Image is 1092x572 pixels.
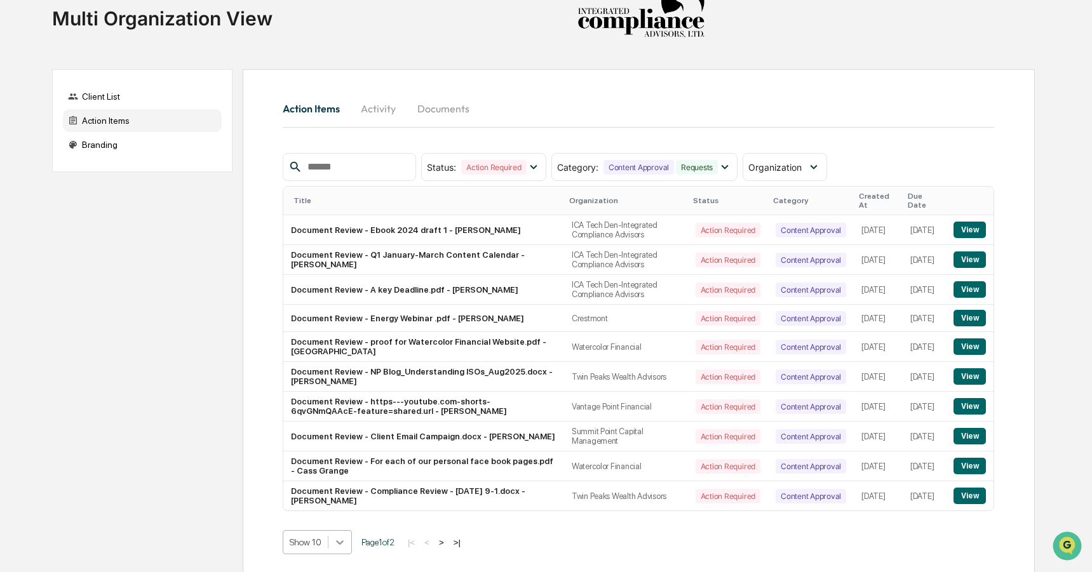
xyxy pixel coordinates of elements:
[105,160,158,173] span: Attestations
[421,537,433,548] button: <
[854,362,903,392] td: [DATE]
[854,481,903,510] td: [DATE]
[361,537,394,547] span: Page 1 of 2
[13,185,23,196] div: 🔎
[954,428,986,444] button: View
[854,392,903,422] td: [DATE]
[564,305,688,332] td: Crestmont
[407,93,480,124] button: Documents
[126,215,154,225] span: Pylon
[903,362,946,392] td: [DATE]
[63,85,222,108] div: Client List
[954,310,986,326] button: View
[461,160,526,175] div: Action Required
[954,281,986,298] button: View
[903,245,946,275] td: [DATE]
[63,133,222,156] div: Branding
[564,215,688,245] td: ICA Tech Den-Integrated Compliance Advisors
[569,196,683,205] div: Organization
[63,109,222,132] div: Action Items
[776,459,846,474] div: Content Approval
[696,340,760,354] div: Action Required
[854,332,903,362] td: [DATE]
[954,338,986,355] button: View
[776,340,846,354] div: Content Approval
[450,537,464,548] button: >|
[854,215,903,245] td: [DATE]
[283,93,350,124] button: Action Items
[908,192,941,210] div: Due Date
[8,155,87,178] a: 🖐️Preclearance
[557,162,598,173] span: Category :
[696,311,760,326] div: Action Required
[43,97,208,110] div: Start new chat
[283,245,564,275] td: Document Review - Q1 January-March Content Calendar - [PERSON_NAME]
[903,305,946,332] td: [DATE]
[954,458,986,474] button: View
[776,283,846,297] div: Content Approval
[43,110,161,120] div: We're available if you need us!
[903,332,946,362] td: [DATE]
[283,215,564,245] td: Document Review - Ebook 2024 draft 1 - [PERSON_NAME]
[773,196,849,205] div: Category
[903,275,946,305] td: [DATE]
[954,398,986,415] button: View
[903,422,946,451] td: [DATE]
[696,459,760,474] div: Action Required
[776,489,846,503] div: Content Approval
[25,184,80,197] span: Data Lookup
[676,160,718,175] div: Requests
[696,223,760,237] div: Action Required
[693,196,763,205] div: Status
[903,451,946,481] td: [DATE]
[954,488,986,504] button: View
[13,97,36,120] img: 1746055101610-c473b297-6a78-478c-a979-82029cc54cd1
[776,369,846,384] div: Content Approval
[854,275,903,305] td: [DATE]
[603,160,674,175] div: Content Approval
[92,161,102,171] div: 🗄️
[776,253,846,267] div: Content Approval
[954,251,986,268] button: View
[564,451,688,481] td: Watercolor Financial
[776,223,846,237] div: Content Approval
[854,245,903,275] td: [DATE]
[283,451,564,481] td: Document Review - For each of our personal face book pages.pdf - Cass Grange
[696,369,760,384] div: Action Required
[564,245,688,275] td: ICA Tech Den-Integrated Compliance Advisors
[283,93,994,124] div: activity tabs
[696,253,760,267] div: Action Required
[435,537,448,548] button: >
[350,93,407,124] button: Activity
[696,399,760,414] div: Action Required
[427,162,456,173] span: Status :
[859,192,898,210] div: Created At
[33,58,210,71] input: Clear
[283,481,564,510] td: Document Review - Compliance Review - [DATE] 9-1.docx - [PERSON_NAME]
[564,362,688,392] td: Twin Peaks Wealth Advisors
[854,305,903,332] td: [DATE]
[903,481,946,510] td: [DATE]
[293,196,559,205] div: Title
[283,332,564,362] td: Document Review - proof for Watercolor Financial Website.pdf - [GEOGRAPHIC_DATA]
[13,161,23,171] div: 🖐️
[216,101,231,116] button: Start new chat
[696,283,760,297] div: Action Required
[25,160,82,173] span: Preclearance
[696,489,760,503] div: Action Required
[13,27,231,47] p: How can we help?
[564,332,688,362] td: Watercolor Financial
[696,429,760,444] div: Action Required
[8,179,85,202] a: 🔎Data Lookup
[564,275,688,305] td: ICA Tech Den-Integrated Compliance Advisors
[87,155,163,178] a: 🗄️Attestations
[776,429,846,444] div: Content Approval
[283,305,564,332] td: Document Review - Energy Webinar .pdf - [PERSON_NAME]
[564,481,688,510] td: Twin Peaks Wealth Advisors
[283,362,564,392] td: Document Review - NP Blog_Understanding ISOs_Aug2025.docx - [PERSON_NAME]
[854,451,903,481] td: [DATE]
[283,422,564,451] td: Document Review - Client Email Campaign.docx - [PERSON_NAME]
[404,537,419,548] button: |<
